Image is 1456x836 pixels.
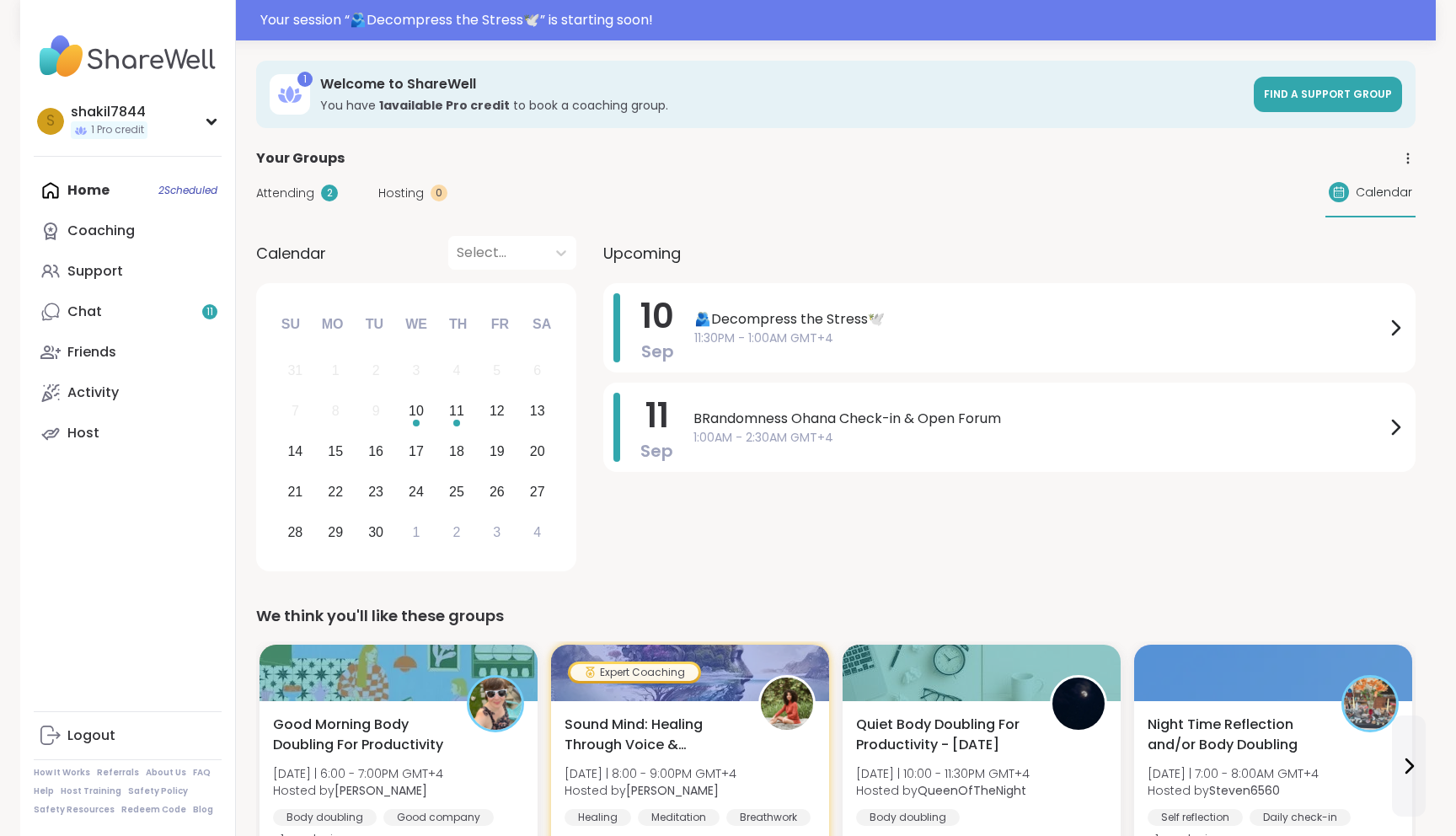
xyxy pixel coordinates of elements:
[372,399,380,422] div: 9
[277,394,313,430] div: Not available Sunday, September 7th, 2025
[277,353,313,389] div: Not available Sunday, August 31st, 2025
[146,767,186,779] a: About Us
[34,332,222,372] a: Friends
[318,394,354,430] div: Not available Monday, September 8th, 2025
[287,440,302,463] div: 14
[256,242,326,265] span: Calendar
[372,359,380,382] div: 2
[439,434,475,470] div: Choose Thursday, September 18th, 2025
[449,480,464,503] div: 25
[320,75,1244,94] h3: Welcome to ShareWell
[297,72,313,87] div: 1
[640,439,673,463] span: Sep
[856,715,1031,755] span: Quiet Body Doubling For Productivity - [DATE]
[469,678,522,730] img: Adrienne_QueenOfTheDawn
[260,10,1426,30] div: Your session “ 🫂Decompress the Stress🕊️ ” is starting soon!
[34,785,54,797] a: Help
[34,292,222,332] a: Chat11
[383,809,494,826] div: Good company
[1344,678,1396,730] img: Steven6560
[439,353,475,389] div: Not available Thursday, September 4th, 2025
[493,521,500,544] div: 3
[287,359,302,382] div: 31
[409,480,424,503] div: 24
[530,399,545,422] div: 13
[67,262,123,281] div: Support
[1250,809,1351,826] div: Daily check-in
[358,394,394,430] div: Not available Tuesday, September 9th, 2025
[273,765,443,782] span: [DATE] | 6:00 - 7:00PM GMT+4
[399,394,435,430] div: Choose Wednesday, September 10th, 2025
[335,782,427,799] b: [PERSON_NAME]
[321,185,338,201] div: 2
[67,726,115,745] div: Logout
[358,474,394,510] div: Choose Tuesday, September 23rd, 2025
[449,399,464,422] div: 11
[34,804,115,816] a: Safety Resources
[273,809,377,826] div: Body doubling
[565,782,736,799] span: Hosted by
[313,306,351,343] div: Mo
[1148,782,1319,799] span: Hosted by
[97,767,139,779] a: Referrals
[273,782,443,799] span: Hosted by
[34,715,222,756] a: Logout
[256,185,314,202] span: Attending
[409,440,424,463] div: 17
[320,97,1244,114] h3: You have to book a coaching group.
[452,521,460,544] div: 2
[565,765,736,782] span: [DATE] | 8:00 - 9:00PM GMT+4
[409,399,424,422] div: 10
[640,292,674,340] span: 10
[332,359,340,382] div: 1
[638,809,720,826] div: Meditation
[918,782,1026,799] b: QueenOfTheNight
[490,480,505,503] div: 26
[439,474,475,510] div: Choose Thursday, September 25th, 2025
[287,480,302,503] div: 21
[856,809,960,826] div: Body doubling
[449,440,464,463] div: 18
[91,123,144,137] span: 1 Pro credit
[490,399,505,422] div: 12
[519,474,555,510] div: Choose Saturday, September 27th, 2025
[358,514,394,550] div: Choose Tuesday, September 30th, 2025
[328,480,343,503] div: 22
[399,474,435,510] div: Choose Wednesday, September 24th, 2025
[1052,678,1105,730] img: QueenOfTheNight
[121,804,186,816] a: Redeem Code
[530,480,545,503] div: 27
[493,359,500,382] div: 5
[277,514,313,550] div: Choose Sunday, September 28th, 2025
[318,434,354,470] div: Choose Monday, September 15th, 2025
[67,383,119,402] div: Activity
[431,185,447,201] div: 0
[368,440,383,463] div: 16
[399,353,435,389] div: Not available Wednesday, September 3rd, 2025
[439,394,475,430] div: Choose Thursday, September 11th, 2025
[34,251,222,292] a: Support
[318,353,354,389] div: Not available Monday, September 1st, 2025
[1356,184,1412,201] span: Calendar
[626,782,719,799] b: [PERSON_NAME]
[292,399,299,422] div: 7
[128,785,188,797] a: Safety Policy
[1148,809,1243,826] div: Self reflection
[519,353,555,389] div: Not available Saturday, September 6th, 2025
[67,303,102,321] div: Chat
[519,514,555,550] div: Choose Saturday, October 4th, 2025
[273,715,448,755] span: Good Morning Body Doubling For Productivity
[519,394,555,430] div: Choose Saturday, September 13th, 2025
[565,715,740,755] span: Sound Mind: Healing Through Voice & Vibration
[479,474,515,510] div: Choose Friday, September 26th, 2025
[761,678,813,730] img: Joana_Ayala
[603,242,681,265] span: Upcoming
[277,474,313,510] div: Choose Sunday, September 21st, 2025
[1209,782,1280,799] b: Steven6560
[318,514,354,550] div: Choose Monday, September 29th, 2025
[1264,87,1392,101] span: Find a support group
[368,521,383,544] div: 30
[1148,765,1319,782] span: [DATE] | 7:00 - 8:00AM GMT+4
[693,429,1385,447] span: 1:00AM - 2:30AM GMT+4
[356,306,393,343] div: Tu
